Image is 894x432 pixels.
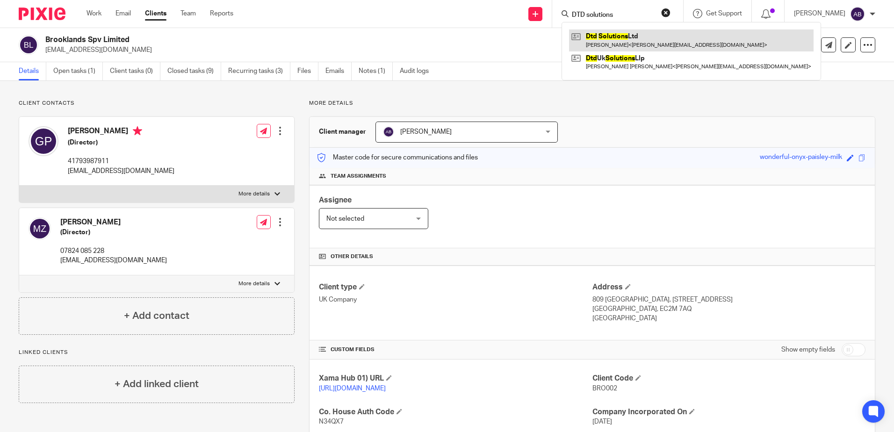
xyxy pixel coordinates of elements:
[60,228,167,237] h5: (Director)
[359,62,393,80] a: Notes (1)
[133,126,142,136] i: Primary
[592,282,865,292] h4: Address
[592,385,617,392] span: BRO002
[592,314,865,323] p: [GEOGRAPHIC_DATA]
[115,9,131,18] a: Email
[53,62,103,80] a: Open tasks (1)
[319,295,592,304] p: UK Company
[760,152,842,163] div: wonderful-onyx-paisley-milk
[228,62,290,80] a: Recurring tasks (3)
[326,216,364,222] span: Not selected
[319,127,366,137] h3: Client manager
[68,166,174,176] p: [EMAIL_ADDRESS][DOMAIN_NAME]
[115,377,199,391] h4: + Add linked client
[592,418,612,425] span: [DATE]
[19,100,295,107] p: Client contacts
[325,62,352,80] a: Emails
[68,157,174,166] p: 41793987911
[706,10,742,17] span: Get Support
[145,9,166,18] a: Clients
[29,126,58,156] img: svg%3E
[167,62,221,80] a: Closed tasks (9)
[19,349,295,356] p: Linked clients
[319,196,352,204] span: Assignee
[68,126,174,138] h4: [PERSON_NAME]
[319,385,386,392] a: [URL][DOMAIN_NAME]
[60,246,167,256] p: 07824 085 228
[592,295,865,304] p: 809 [GEOGRAPHIC_DATA], [STREET_ADDRESS]
[309,100,875,107] p: More details
[210,9,233,18] a: Reports
[319,374,592,383] h4: Xama Hub 01) URL
[45,35,607,45] h2: Brooklands Spv Limited
[19,62,46,80] a: Details
[592,374,865,383] h4: Client Code
[592,304,865,314] p: [GEOGRAPHIC_DATA], EC2M 7AQ
[331,253,373,260] span: Other details
[319,346,592,353] h4: CUSTOM FIELDS
[383,126,394,137] img: svg%3E
[319,418,344,425] span: N34QX7
[592,407,865,417] h4: Company Incorporated On
[19,7,65,20] img: Pixie
[124,309,189,323] h4: + Add contact
[238,280,270,288] p: More details
[319,282,592,292] h4: Client type
[110,62,160,80] a: Client tasks (0)
[571,11,655,20] input: Search
[68,138,174,147] h5: (Director)
[297,62,318,80] a: Files
[781,345,835,354] label: Show empty fields
[60,217,167,227] h4: [PERSON_NAME]
[45,45,748,55] p: [EMAIL_ADDRESS][DOMAIN_NAME]
[238,190,270,198] p: More details
[19,35,38,55] img: svg%3E
[180,9,196,18] a: Team
[794,9,845,18] p: [PERSON_NAME]
[317,153,478,162] p: Master code for secure communications and files
[661,8,670,17] button: Clear
[87,9,101,18] a: Work
[331,173,386,180] span: Team assignments
[400,62,436,80] a: Audit logs
[400,129,452,135] span: [PERSON_NAME]
[850,7,865,22] img: svg%3E
[29,217,51,240] img: svg%3E
[60,256,167,265] p: [EMAIL_ADDRESS][DOMAIN_NAME]
[319,407,592,417] h4: Co. House Auth Code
